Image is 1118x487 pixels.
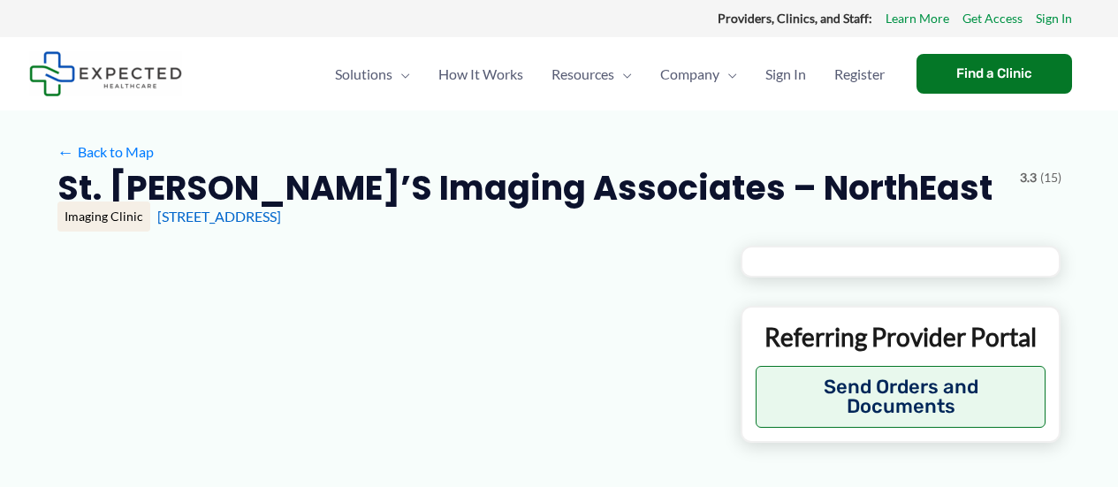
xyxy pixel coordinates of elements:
span: Register [834,43,885,105]
span: Company [660,43,719,105]
span: Menu Toggle [719,43,737,105]
img: Expected Healthcare Logo - side, dark font, small [29,51,182,96]
a: [STREET_ADDRESS] [157,208,281,224]
span: Menu Toggle [614,43,632,105]
a: Get Access [962,7,1023,30]
strong: Providers, Clinics, and Staff: [718,11,872,26]
span: Menu Toggle [392,43,410,105]
span: Sign In [765,43,806,105]
p: Referring Provider Portal [756,321,1046,353]
h2: St. [PERSON_NAME]’s Imaging Associates – NorthEast [57,166,993,209]
a: Sign In [751,43,820,105]
span: (15) [1040,166,1061,189]
a: Sign In [1036,7,1072,30]
a: How It Works [424,43,537,105]
span: Resources [551,43,614,105]
a: SolutionsMenu Toggle [321,43,424,105]
a: Learn More [886,7,949,30]
span: 3.3 [1020,166,1037,189]
span: ← [57,143,74,160]
a: Find a Clinic [916,54,1072,94]
a: ResourcesMenu Toggle [537,43,646,105]
div: Imaging Clinic [57,202,150,232]
span: Solutions [335,43,392,105]
a: Register [820,43,899,105]
span: How It Works [438,43,523,105]
a: ←Back to Map [57,139,154,165]
a: CompanyMenu Toggle [646,43,751,105]
nav: Primary Site Navigation [321,43,899,105]
button: Send Orders and Documents [756,366,1046,428]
